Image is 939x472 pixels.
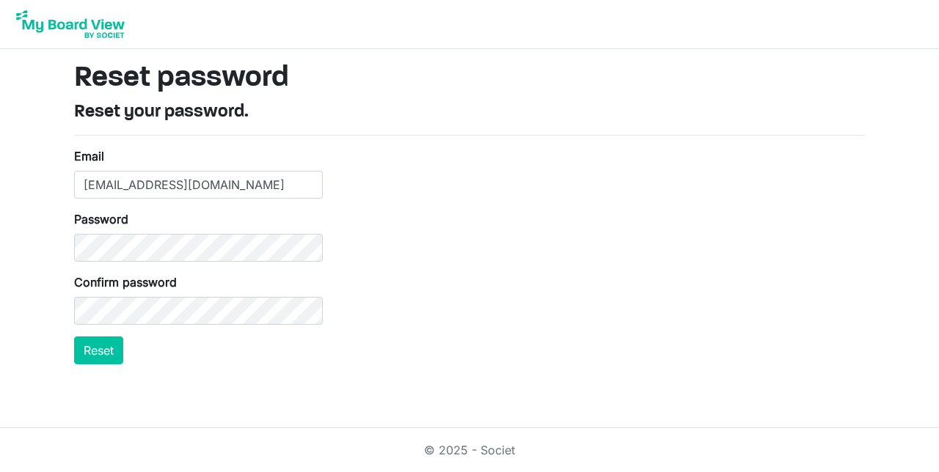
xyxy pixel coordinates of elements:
[74,61,865,96] h1: Reset password
[74,210,128,228] label: Password
[74,102,865,123] h4: Reset your password.
[74,336,123,364] button: Reset
[74,273,177,291] label: Confirm password
[74,147,104,165] label: Email
[424,443,515,457] a: © 2025 - Societ
[12,6,129,43] img: My Board View Logo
